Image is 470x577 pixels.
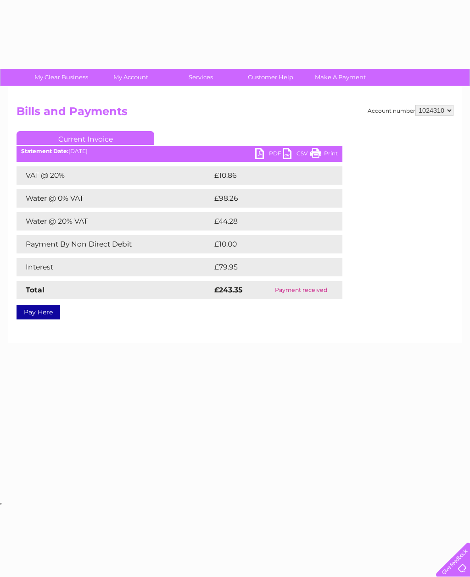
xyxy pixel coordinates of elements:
[17,235,212,253] td: Payment By Non Direct Debit
[368,105,453,116] div: Account number
[17,105,453,122] h2: Bills and Payments
[212,189,325,208] td: £98.26
[163,69,239,86] a: Services
[17,189,212,208] td: Water @ 0% VAT
[212,166,324,185] td: £10.86
[212,235,324,253] td: £10.00
[17,212,212,231] td: Water @ 20% VAT
[26,286,45,294] strong: Total
[17,305,60,319] a: Pay Here
[17,166,212,185] td: VAT @ 20%
[17,148,342,154] div: [DATE]
[302,69,378,86] a: Make A Payment
[17,258,212,276] td: Interest
[23,69,99,86] a: My Clear Business
[212,212,324,231] td: £44.28
[17,131,154,145] a: Current Invoice
[212,258,324,276] td: £79.95
[283,148,310,161] a: CSV
[255,148,283,161] a: PDF
[21,148,68,154] b: Statement Date:
[93,69,169,86] a: My Account
[259,281,342,299] td: Payment received
[310,148,338,161] a: Print
[233,69,308,86] a: Customer Help
[214,286,242,294] strong: £243.35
